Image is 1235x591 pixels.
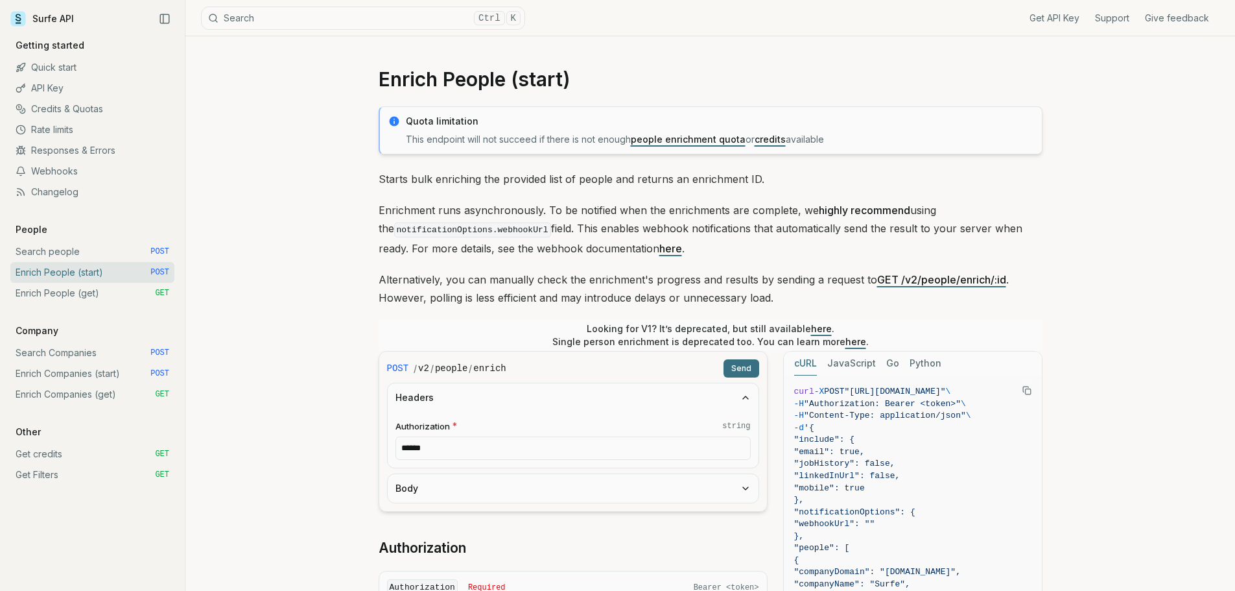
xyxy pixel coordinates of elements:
[150,247,169,257] span: POST
[794,483,865,493] span: "mobile": true
[150,368,169,379] span: POST
[814,387,825,396] span: -X
[722,421,750,431] code: string
[819,204,910,217] strong: highly recommend
[552,322,869,348] p: Looking for V1? It’s deprecated, but still available . Single person enrichment is deprecated too...
[1095,12,1129,25] a: Support
[10,343,174,363] a: Search Companies POST
[155,389,169,400] span: GET
[379,170,1042,188] p: Starts bulk enriching the provided list of people and returns an enrichment ID.
[10,262,174,283] a: Enrich People (start) POST
[473,362,506,375] code: enrich
[201,6,525,30] button: SearchCtrlK
[469,362,472,375] span: /
[155,288,169,298] span: GET
[794,387,814,396] span: curl
[845,336,866,347] a: here
[10,119,174,140] a: Rate limits
[794,411,805,420] span: -H
[395,420,450,433] span: Authorization
[811,323,832,334] a: here
[877,273,1006,286] a: GET /v2/people/enrich/:id
[794,519,875,529] span: "webhookUrl": ""
[10,78,174,99] a: API Key
[10,99,174,119] a: Credits & Quotas
[1017,381,1037,400] button: Copy Text
[794,399,805,409] span: -H
[886,352,899,376] button: Go
[379,539,466,557] a: Authorization
[430,362,434,375] span: /
[388,474,759,503] button: Body
[845,387,946,396] span: "[URL][DOMAIN_NAME]"
[10,384,174,405] a: Enrich Companies (get) GET
[414,362,417,375] span: /
[794,543,850,553] span: "people": [
[824,387,844,396] span: POST
[966,411,971,420] span: \
[10,57,174,78] a: Quick start
[155,470,169,480] span: GET
[804,399,961,409] span: "Authorization: Bearer <token>"
[794,507,915,517] span: "notificationOptions": {
[506,11,521,25] kbd: K
[10,444,174,464] a: Get credits GET
[379,201,1042,258] p: Enrichment runs asynchronously. To be notified when the enrichments are complete, we using the fi...
[631,134,746,145] a: people enrichment quota
[827,352,876,376] button: JavaScript
[10,39,89,52] p: Getting started
[794,435,855,444] span: "include": {
[794,567,961,577] span: "companyDomain": "[DOMAIN_NAME]",
[379,67,1042,91] h1: Enrich People (start)
[10,363,174,384] a: Enrich Companies (start) POST
[406,115,1034,128] p: Quota limitation
[10,140,174,161] a: Responses & Errors
[659,242,682,255] a: here
[723,359,759,378] button: Send
[794,531,805,541] span: },
[794,459,895,468] span: "jobHistory": false,
[10,426,46,439] p: Other
[418,362,429,375] code: v2
[794,579,910,589] span: "companyName": "Surfe",
[804,411,966,420] span: "Content-Type: application/json"
[150,267,169,278] span: POST
[961,399,966,409] span: \
[10,9,74,29] a: Surfe API
[10,161,174,182] a: Webhooks
[10,223,53,236] p: People
[388,383,759,412] button: Headers
[10,464,174,485] a: Get Filters GET
[406,133,1034,146] p: This endpoint will not succeed if there is not enough or available
[946,387,951,396] span: \
[387,362,409,375] span: POST
[10,241,174,262] a: Search people POST
[1145,12,1209,25] a: Give feedback
[10,182,174,202] a: Changelog
[794,471,900,481] span: "linkedInUrl": false,
[804,423,814,433] span: '{
[474,11,505,25] kbd: Ctrl
[155,449,169,459] span: GET
[794,495,805,505] span: },
[794,555,799,565] span: {
[794,423,805,433] span: -d
[794,352,817,376] button: cURL
[1029,12,1079,25] a: Get API Key
[10,283,174,304] a: Enrich People (get) GET
[155,9,174,29] button: Collapse Sidebar
[150,348,169,358] span: POST
[394,223,551,237] code: notificationOptions.webhookUrl
[794,447,865,457] span: "email": true,
[379,271,1042,307] p: Alternatively, you can manually check the enrichment's progress and results by sending a request ...
[910,352,941,376] button: Python
[435,362,467,375] code: people
[755,134,786,145] a: credits
[10,324,64,337] p: Company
